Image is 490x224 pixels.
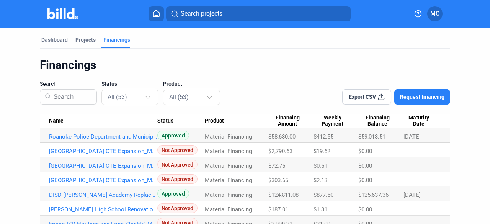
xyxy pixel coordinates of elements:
div: Financing Amount [268,114,314,128]
span: Product [205,118,224,124]
span: $0.00 [358,148,372,155]
button: Request financing [394,89,450,105]
a: [GEOGRAPHIC_DATA] CTE Expansion_MF_7 [49,177,157,184]
div: Name [49,118,157,124]
mat-select-trigger: All (53) [169,93,189,101]
mat-select-trigger: All (53) [108,93,127,101]
div: Projects [75,36,96,44]
span: Financing Balance [358,114,397,128]
span: $124,811.08 [268,191,299,198]
div: Maturity Date [403,114,441,128]
span: $59,013.51 [358,133,385,140]
div: Product [205,118,268,124]
span: Approved [157,131,189,140]
span: $412.55 [314,133,333,140]
span: Request financing [400,93,444,101]
span: Material Financing [205,148,252,155]
span: Material Financing [205,162,252,169]
span: Search [40,80,57,88]
button: Export CSV [342,89,391,105]
a: [PERSON_NAME] High School Renovations_MF_1 [49,206,157,213]
span: Material Financing [205,177,252,184]
span: [DATE] [403,191,421,198]
a: DISD [PERSON_NAME] Academy Replacement_MF_2 [49,191,157,198]
span: Export CSV [349,93,376,101]
span: Material Financing [205,206,252,213]
span: Name [49,118,64,124]
span: $187.01 [268,206,288,213]
span: Status [101,80,117,88]
input: Search [51,87,92,107]
span: Material Financing [205,133,252,140]
span: Not Approved [157,145,198,155]
button: MC [427,6,443,21]
a: Roanoke Police Department and Municipal Courts_MF_4 [49,133,157,140]
button: Search projects [166,6,351,21]
div: Financings [103,36,130,44]
span: $19.62 [314,148,330,155]
span: $0.00 [358,177,372,184]
span: Search projects [181,9,222,18]
span: Not Approved [157,174,198,184]
span: $303.65 [268,177,288,184]
span: $0.51 [314,162,327,169]
span: [DATE] [403,133,421,140]
span: Financing Amount [268,114,307,128]
div: Status [157,118,205,124]
a: [GEOGRAPHIC_DATA] CTE Expansion_MF_9 [49,148,157,155]
span: Approved [157,189,189,198]
span: $877.50 [314,191,333,198]
span: Not Approved [157,160,198,169]
a: [GEOGRAPHIC_DATA] CTE Expansion_MF_8 [49,162,157,169]
span: $2.13 [314,177,327,184]
div: Financings [40,58,450,72]
img: Billd Company Logo [47,8,78,19]
span: $2,790.63 [268,148,292,155]
span: Status [157,118,173,124]
span: $125,637.36 [358,191,389,198]
div: Weekly Payment [314,114,358,128]
span: $0.00 [358,206,372,213]
span: $0.00 [358,162,372,169]
span: Material Financing [205,191,252,198]
div: Financing Balance [358,114,403,128]
span: $1.31 [314,206,327,213]
span: Weekly Payment [314,114,351,128]
span: $72.76 [268,162,285,169]
span: $58,680.00 [268,133,296,140]
span: Not Approved [157,203,198,213]
span: MC [430,9,439,18]
span: Product [163,80,182,88]
div: Dashboard [41,36,68,44]
span: Maturity Date [403,114,434,128]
